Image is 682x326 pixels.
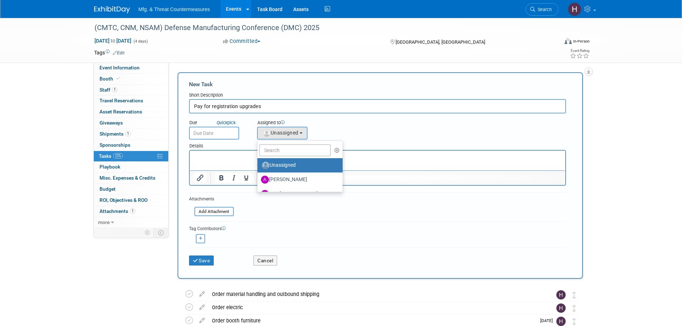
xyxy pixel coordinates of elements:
div: Order electric [208,301,542,313]
label: Asia [PERSON_NAME] [261,188,336,200]
span: Search [535,7,552,12]
span: Shipments [100,131,131,137]
td: Tags [94,49,125,56]
label: [PERSON_NAME] [261,174,336,185]
div: Due [189,120,246,127]
span: (4 days) [133,39,148,44]
span: Budget [100,186,116,192]
span: Booth [100,76,121,82]
i: Quick [217,120,227,125]
a: ROI, Objectives & ROO [94,195,168,206]
button: Underline [240,173,252,183]
a: Event Information [94,63,168,73]
span: Tasks [99,153,123,159]
a: Staff1 [94,85,168,96]
a: Tasks12% [94,151,168,162]
span: Playbook [100,164,120,170]
i: Move task [572,318,576,325]
div: Order material handling and outbound shipping [208,288,542,300]
img: Unassigned-User-Icon.png [262,161,270,169]
a: Attachments1 [94,206,168,217]
button: Unassigned [257,127,308,140]
span: [GEOGRAPHIC_DATA], [GEOGRAPHIC_DATA] [396,39,485,45]
span: Misc. Expenses & Credits [100,175,155,181]
span: [DATE] [540,318,556,323]
span: [DATE] [DATE] [94,38,132,44]
div: Event Format [516,37,590,48]
div: Event Rating [570,49,589,53]
a: edit [196,304,208,311]
span: Asset Reservations [100,109,142,115]
a: Misc. Expenses & Credits [94,173,168,184]
a: Asset Reservations [94,107,168,117]
span: Event Information [100,65,140,70]
a: Playbook [94,162,168,172]
button: Bold [215,173,227,183]
div: New Task [189,81,566,88]
input: Search [259,144,331,156]
span: Staff [100,87,117,93]
div: Tag Contributors [189,224,566,232]
a: Shipments1 [94,129,168,140]
a: edit [196,291,208,297]
button: Italic [228,173,240,183]
i: Move task [572,305,576,312]
img: Hillary Hawkins [568,3,581,16]
span: more [98,219,110,225]
img: Hillary Hawkins [556,317,566,326]
a: Quickpick [215,120,237,126]
a: Travel Reservations [94,96,168,106]
td: Toggle Event Tabs [154,228,168,237]
span: to [110,38,116,44]
div: (CMTC, CNM, NSAM) Defense Manufacturing Conference (DMC) 2025 [92,21,548,34]
input: Name of task or a short description [189,99,566,113]
span: 12% [113,153,123,159]
a: Sponsorships [94,140,168,151]
a: Giveaways [94,118,168,128]
img: Hillary Hawkins [556,290,566,300]
a: more [94,217,168,228]
button: Insert/edit link [194,173,206,183]
iframe: Rich Text Area [190,151,565,170]
td: Personalize Event Tab Strip [141,228,154,237]
div: Short Description [189,92,566,99]
a: edit [196,317,208,324]
label: Unassigned [261,160,336,171]
div: Assigned to [257,120,343,127]
div: In-Person [573,39,590,44]
i: Booth reservation complete [116,77,120,81]
a: Booth [94,74,168,84]
button: Committed [221,38,263,45]
span: Sponsorships [100,142,130,148]
img: A.jpg [261,190,269,198]
button: Save [189,256,214,266]
a: Edit [113,50,125,55]
span: Unassigned [262,130,299,136]
div: Details [189,140,566,150]
input: Due Date [189,127,239,140]
i: Move task [572,292,576,298]
span: Travel Reservations [100,98,143,103]
img: Hillary Hawkins [556,303,566,313]
span: Attachments [100,208,135,214]
span: 1 [125,131,131,136]
img: A.jpg [261,176,269,184]
a: Budget [94,184,168,195]
div: Attachments [189,196,234,202]
img: ExhibitDay [94,6,130,13]
span: Giveaways [100,120,123,126]
span: 1 [112,87,117,92]
a: Search [526,3,558,16]
span: 1 [130,208,135,214]
span: ROI, Objectives & ROO [100,197,147,203]
img: Format-Inperson.png [565,38,572,44]
span: Mfg. & Threat Countermeasures [139,6,210,12]
button: Cancel [253,256,277,266]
